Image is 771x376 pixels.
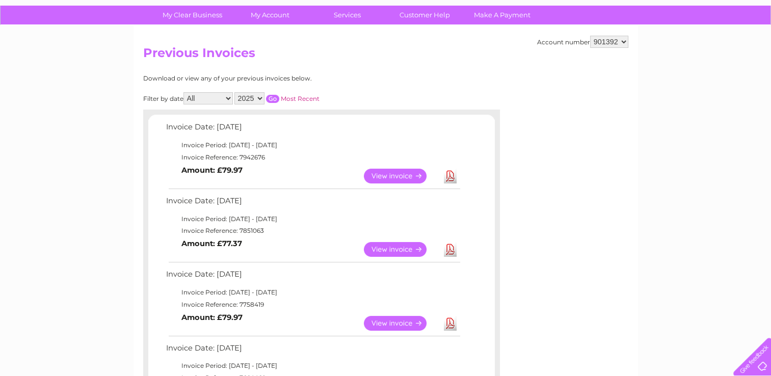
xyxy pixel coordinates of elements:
td: Invoice Period: [DATE] - [DATE] [164,360,462,372]
a: Customer Help [383,6,467,24]
div: Filter by date [143,92,411,104]
td: Invoice Date: [DATE] [164,120,462,139]
a: Download [444,316,457,331]
a: 0333 014 3131 [579,5,649,18]
a: Most Recent [281,95,320,102]
a: Blog [682,43,697,51]
a: Download [444,242,457,257]
a: Contact [703,43,728,51]
td: Invoice Date: [DATE] [164,341,462,360]
img: logo.png [27,26,79,58]
td: Invoice Reference: 7758419 [164,299,462,311]
a: Water [592,43,611,51]
a: Download [444,169,457,183]
td: Invoice Period: [DATE] - [DATE] [164,286,462,299]
a: Energy [617,43,640,51]
td: Invoice Date: [DATE] [164,267,462,286]
td: Invoice Period: [DATE] - [DATE] [164,139,462,151]
td: Invoice Date: [DATE] [164,194,462,213]
a: Log out [737,43,761,51]
td: Invoice Reference: 7942676 [164,151,462,164]
div: Clear Business is a trading name of Verastar Limited (registered in [GEOGRAPHIC_DATA] No. 3667643... [145,6,627,49]
td: Invoice Period: [DATE] - [DATE] [164,213,462,225]
td: Invoice Reference: 7851063 [164,225,462,237]
a: My Account [228,6,312,24]
a: View [364,316,439,331]
h2: Previous Invoices [143,46,628,65]
a: View [364,169,439,183]
a: Make A Payment [460,6,544,24]
b: Amount: £79.97 [181,166,243,175]
div: Account number [537,36,628,48]
a: My Clear Business [150,6,234,24]
b: Amount: £77.37 [181,239,242,248]
div: Download or view any of your previous invoices below. [143,75,411,82]
a: Services [305,6,389,24]
a: View [364,242,439,257]
a: Telecoms [646,43,676,51]
b: Amount: £79.97 [181,313,243,322]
